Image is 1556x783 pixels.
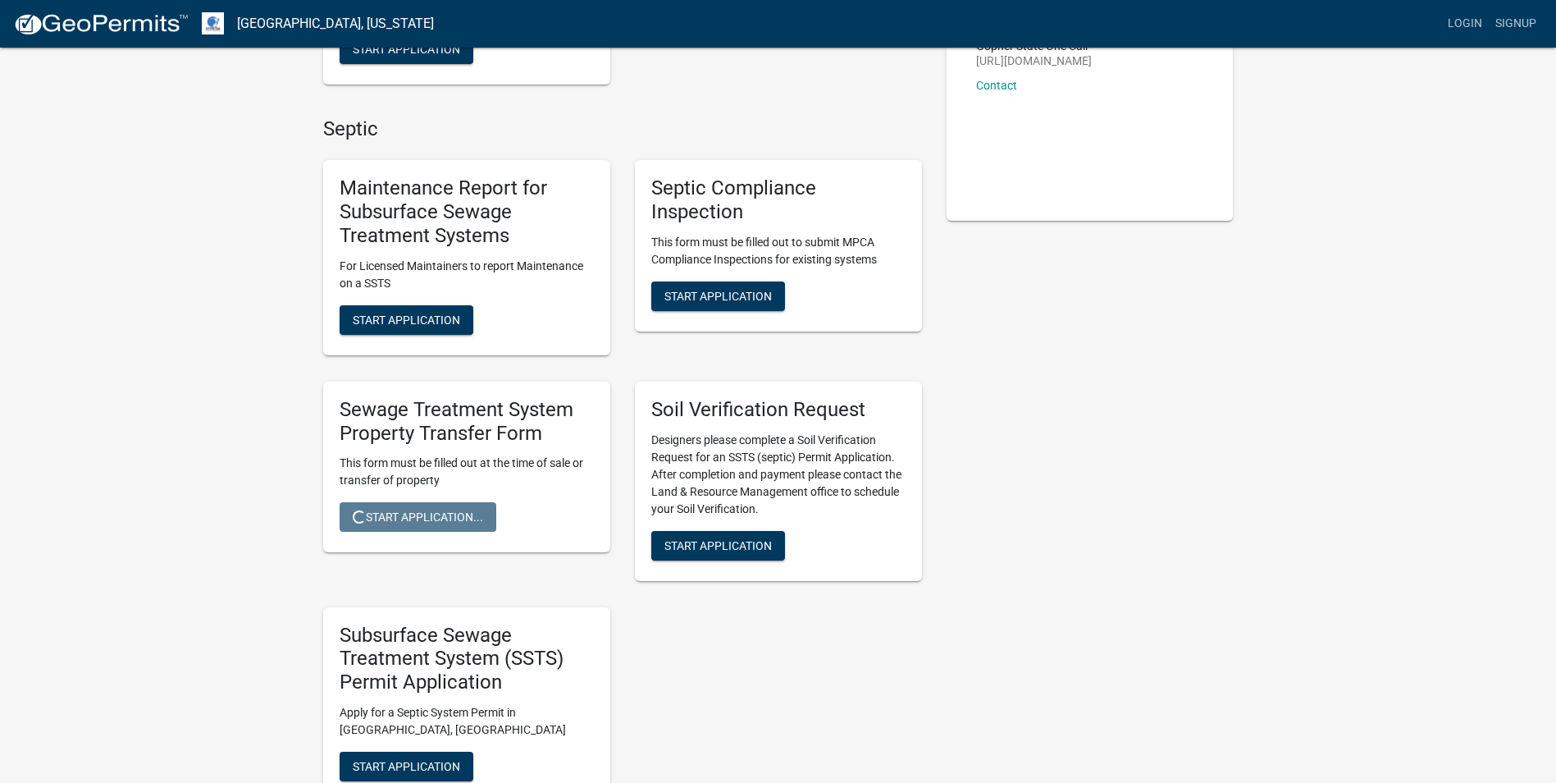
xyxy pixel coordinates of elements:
span: Start Application [353,313,460,326]
img: Otter Tail County, Minnesota [202,12,224,34]
a: [GEOGRAPHIC_DATA], [US_STATE] [237,10,434,38]
span: Start Application [664,538,772,552]
p: Gopher State One Call [976,40,1092,52]
h5: Maintenance Report for Subsurface Sewage Treatment Systems [340,176,594,247]
p: Apply for a Septic System Permit in [GEOGRAPHIC_DATA], [GEOGRAPHIC_DATA] [340,704,594,739]
h5: Soil Verification Request [651,398,906,422]
p: This form must be filled out at the time of sale or transfer of property [340,455,594,489]
button: Start Application... [340,502,496,532]
h5: Septic Compliance Inspection [651,176,906,224]
h4: Septic [323,117,922,141]
span: Start Application [353,42,460,55]
h5: Subsurface Sewage Treatment System (SSTS) Permit Application [340,624,594,694]
p: [URL][DOMAIN_NAME] [976,55,1092,66]
p: Designers please complete a Soil Verification Request for an SSTS (septic) Permit Application. Af... [651,432,906,518]
button: Start Application [340,34,473,64]
a: Signup [1489,8,1543,39]
p: For Licensed Maintainers to report Maintenance on a SSTS [340,258,594,292]
button: Start Application [340,305,473,335]
span: Start Application... [353,511,483,524]
a: Contact [976,79,1017,92]
button: Start Application [651,531,785,561]
span: Start Application [664,289,772,302]
p: This form must be filled out to submit MPCA Compliance Inspections for existing systems [651,234,906,268]
button: Start Application [340,752,473,781]
button: Start Application [651,282,785,311]
h5: Sewage Treatment System Property Transfer Form [340,398,594,446]
a: Login [1441,8,1489,39]
span: Start Application [353,759,460,772]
